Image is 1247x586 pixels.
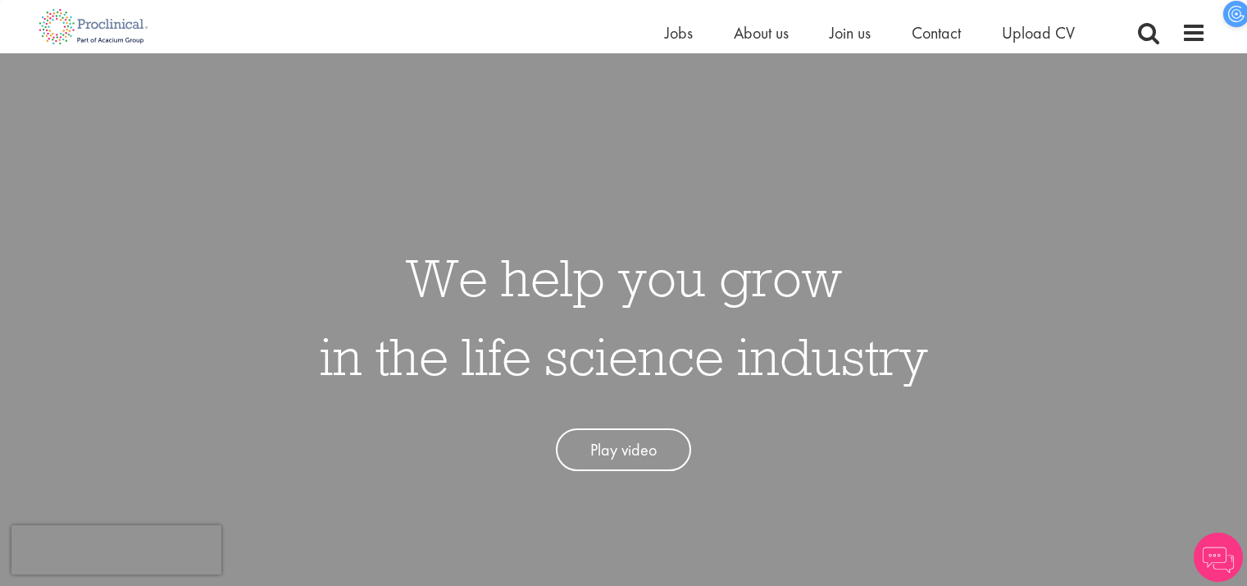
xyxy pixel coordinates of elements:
h1: We help you grow in the life science industry [320,238,928,396]
a: Jobs [665,22,693,43]
a: Upload CV [1002,22,1075,43]
a: Contact [912,22,961,43]
img: Chatbot [1194,533,1243,582]
a: About us [734,22,789,43]
a: Play video [556,428,691,472]
a: Join us [830,22,871,43]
